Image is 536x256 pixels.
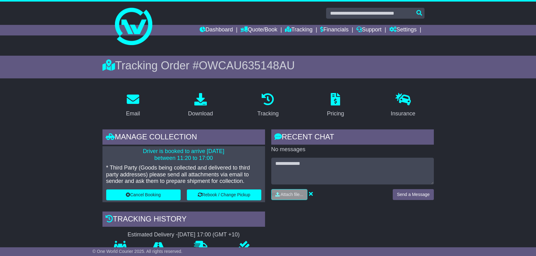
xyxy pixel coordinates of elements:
div: Estimated Delivery - [102,231,265,238]
div: Email [126,109,140,118]
div: Tracking [257,109,278,118]
button: Rebook / Change Pickup [187,189,261,200]
div: Pricing [327,109,344,118]
div: Insurance [391,109,415,118]
span: OWCAU635148AU [199,59,295,72]
a: Tracking [253,91,282,120]
div: Download [188,109,213,118]
a: Email [122,91,144,120]
div: [DATE] 17:00 (GMT +10) [178,231,240,238]
div: Tracking history [102,212,265,228]
a: Quote/Book [240,25,277,35]
a: Download [184,91,217,120]
button: Send a Message [393,189,434,200]
a: Tracking [285,25,312,35]
p: * Third Party (Goods being collected and delivered to third party addresses) please send all atta... [106,165,261,185]
span: © One World Courier 2025. All rights reserved. [92,249,183,254]
a: Settings [389,25,417,35]
div: Manage collection [102,129,265,146]
div: Tracking Order # [102,59,434,72]
div: RECENT CHAT [271,129,434,146]
a: Financials [320,25,349,35]
a: Support [356,25,382,35]
a: Pricing [323,91,348,120]
a: Dashboard [200,25,233,35]
button: Cancel Booking [106,189,181,200]
p: No messages [271,146,434,153]
a: Insurance [387,91,420,120]
p: Driver is booked to arrive [DATE] between 11:20 to 17:00 [106,148,261,161]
